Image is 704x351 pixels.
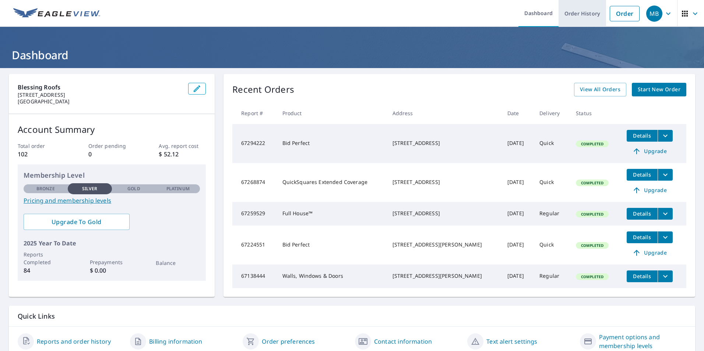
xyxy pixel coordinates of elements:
a: View All Orders [574,83,626,96]
p: $ 52.12 [159,150,206,159]
button: filesDropdownBtn-67138444 [658,270,673,282]
button: filesDropdownBtn-67268874 [658,169,673,181]
p: Recent Orders [232,83,294,96]
a: Payment options and membership levels [599,333,686,350]
td: Quick [534,226,570,265]
span: Completed [577,141,608,146]
td: Bid Perfect [277,226,387,265]
button: detailsBtn-67294222 [627,130,658,142]
span: Upgrade [631,248,668,257]
td: 67224551 [232,226,276,265]
a: Order [610,6,640,21]
p: Silver [82,185,98,192]
p: Platinum [166,185,190,192]
td: Quick [534,163,570,202]
th: Delivery [534,102,570,124]
a: Order preferences [262,337,315,346]
div: [STREET_ADDRESS] [393,178,496,186]
span: Details [631,210,653,217]
td: QuickSquares Extended Coverage [277,163,387,202]
img: EV Logo [13,8,100,19]
th: Date [501,102,534,124]
td: Regular [534,265,570,288]
td: [DATE] [501,163,534,202]
button: filesDropdownBtn-67294222 [658,130,673,142]
p: Gold [127,185,140,192]
td: 67268874 [232,163,276,202]
span: Details [631,234,653,241]
td: Walls, Windows & Doors [277,265,387,288]
div: MB [646,6,662,22]
h1: Dashboard [9,47,695,63]
span: Start New Order [638,85,680,94]
p: Quick Links [18,312,686,321]
td: [DATE] [501,124,534,163]
span: Completed [577,180,608,185]
a: Start New Order [632,83,686,96]
div: [STREET_ADDRESS][PERSON_NAME] [393,272,496,280]
span: Completed [577,212,608,217]
div: [STREET_ADDRESS] [393,139,496,147]
th: Status [570,102,621,124]
span: Completed [577,274,608,279]
th: Report # [232,102,276,124]
p: Blessing Roofs [18,83,182,92]
p: Total order [18,142,65,150]
a: Reports and order history [37,337,111,346]
span: Upgrade [631,147,668,156]
p: 0 [88,150,135,159]
p: Balance [156,259,200,267]
button: detailsBtn-67138444 [627,270,658,282]
a: Upgrade [627,184,673,196]
span: View All Orders [580,85,620,94]
td: Full House™ [277,202,387,226]
span: Upgrade [631,186,668,195]
span: Completed [577,243,608,248]
div: [STREET_ADDRESS][PERSON_NAME] [393,241,496,248]
td: Bid Perfect [277,124,387,163]
p: Account Summary [18,123,206,136]
p: 2025 Year To Date [24,239,200,248]
td: [DATE] [501,226,534,265]
span: Details [631,132,653,139]
span: Upgrade To Gold [29,218,124,226]
td: [DATE] [501,202,534,226]
p: Reports Completed [24,251,68,266]
td: 67294222 [232,124,276,163]
td: 67259529 [232,202,276,226]
a: Billing information [149,337,202,346]
p: Prepayments [90,258,134,266]
span: Details [631,273,653,280]
a: Pricing and membership levels [24,196,200,205]
p: $ 0.00 [90,266,134,275]
span: Details [631,171,653,178]
button: detailsBtn-67268874 [627,169,658,181]
p: Avg. report cost [159,142,206,150]
a: Upgrade [627,145,673,157]
button: detailsBtn-67259529 [627,208,658,220]
p: [GEOGRAPHIC_DATA] [18,98,182,105]
a: Upgrade [627,247,673,259]
td: Regular [534,202,570,226]
th: Product [277,102,387,124]
td: Quick [534,124,570,163]
th: Address [387,102,501,124]
button: filesDropdownBtn-67224551 [658,231,673,243]
a: Contact information [374,337,432,346]
p: 102 [18,150,65,159]
p: Order pending [88,142,135,150]
a: Upgrade To Gold [24,214,130,230]
p: [STREET_ADDRESS] [18,92,182,98]
div: [STREET_ADDRESS] [393,210,496,217]
p: Bronze [36,185,55,192]
button: filesDropdownBtn-67259529 [658,208,673,220]
a: Text alert settings [486,337,537,346]
button: detailsBtn-67224551 [627,231,658,243]
p: Membership Level [24,170,200,180]
td: [DATE] [501,265,534,288]
p: 84 [24,266,68,275]
td: 67138444 [232,265,276,288]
